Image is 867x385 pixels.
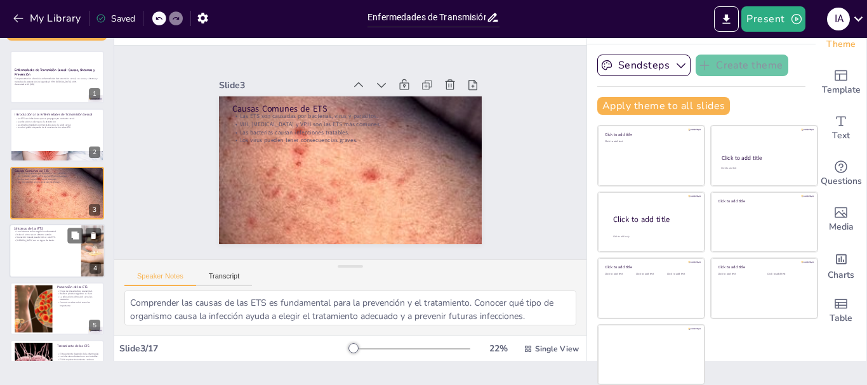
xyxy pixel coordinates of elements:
[14,226,76,230] p: Síntomas de las ETS
[15,82,99,86] p: Generated with [URL]
[89,320,100,331] div: 5
[10,51,104,103] div: 1
[226,65,352,91] div: Slide 3
[89,147,100,158] div: 2
[828,268,854,282] span: Charts
[535,344,579,354] span: Single View
[816,151,866,197] div: Get real-time input from your audience
[86,228,101,243] button: Delete Slide
[597,97,730,115] button: Apply theme to all slides
[816,288,866,334] div: Add a table
[667,273,696,276] div: Click to add text
[827,8,850,30] div: I A
[57,344,100,348] p: Tratamiento de las ETS
[10,8,86,29] button: My Library
[57,284,100,289] p: Prevención de las ETS
[89,88,100,100] div: 1
[14,232,76,235] p: Dolor al orinar es un síntoma común.
[721,167,805,170] div: Click to add text
[15,67,95,76] strong: Enfermedades de Transmisión Sexual: Causas, Síntomas y Prevención
[236,100,472,133] p: Las ETS son causadas por bacterias, virus y parásitos.
[10,224,105,278] div: 4
[636,273,665,276] div: Click to add text
[89,262,101,273] div: 4
[234,124,470,157] p: Los virus pueden tener consecuencias graves.
[741,6,805,32] button: Present
[597,55,691,76] button: Sendsteps
[605,273,633,276] div: Click to add text
[10,167,104,219] div: 3
[10,282,104,335] div: 5
[14,238,76,242] p: [MEDICAL_DATA] son un signo de alerta.
[15,175,99,178] p: VIH, [MEDICAL_DATA] y VPH son las ETS más comunes.
[718,198,809,203] div: Click to add title
[57,292,100,295] p: Realizar pruebas regulares es clave.
[57,361,100,364] p: Informar a las parejas es esencial.
[822,83,861,97] span: Template
[767,273,807,276] div: Click to add text
[14,235,76,238] p: Secreción inusual puede indicar una ETS.
[14,230,76,233] p: Los síntomas varían según la enfermedad.
[816,105,866,151] div: Add text boxes
[15,126,99,129] p: La salud pública depende de la concienciación sobre ETS.
[15,169,99,173] p: Causas Comunes de ETS
[605,132,696,137] div: Click to add title
[67,228,83,243] button: Duplicate Slide
[237,91,473,127] p: Causas Comunes de ETS
[96,13,135,25] div: Saved
[57,352,100,355] p: El tratamiento depende de la enfermedad.
[124,290,576,325] textarea: Comprender las causas de las ETS es fundamental para la prevención y el tratamiento. Conocer qué ...
[15,178,99,181] p: Las bacterias causan infecciones tratables.
[696,55,788,76] button: Create theme
[722,154,806,162] div: Click to add title
[483,343,513,355] div: 22 %
[15,172,99,175] p: Las ETS son causadas por bacterias, virus y parásitos.
[826,37,856,51] span: Theme
[816,242,866,288] div: Add charts and graphs
[605,140,696,143] div: Click to add text
[15,121,99,124] p: La educación es clave para la prevención.
[15,181,99,184] p: Los virus pueden tener consecuencias graves.
[718,264,809,270] div: Click to add title
[714,6,739,32] button: Export to PowerPoint
[57,289,100,292] p: El uso de preservativos es esencial.
[119,343,348,355] div: Slide 3 / 17
[15,112,99,117] p: Introducción a las Enfermedades de Transmisión Sexual
[718,273,758,276] div: Click to add text
[57,295,100,301] p: La educación sobre salud sexual es necesaria.
[196,272,253,286] button: Transcript
[124,272,196,286] button: Speaker Notes
[816,197,866,242] div: Add images, graphics, shapes or video
[15,77,99,82] p: Esta presentación aborda las enfermedades de transmisión sexual, sus causas, síntomas y métodos d...
[829,220,854,234] span: Media
[821,174,862,188] span: Questions
[816,60,866,105] div: Add ready made slides
[89,204,100,216] div: 3
[830,311,852,325] span: Table
[10,108,104,161] div: 2
[57,358,100,361] p: El VIH requiere tratamiento continuo.
[57,355,100,358] p: Las infecciones bacterianas son tratables.
[234,116,470,149] p: Las bacterias causan infecciones tratables.
[605,264,696,270] div: Click to add title
[15,123,99,126] p: Las pruebas regulares son necesarias para la salud sexual.
[613,214,694,225] div: Click to add title
[613,235,693,238] div: Click to add body
[827,6,850,32] button: I A
[832,129,850,143] span: Text
[367,8,486,27] input: Insert title
[235,108,472,141] p: VIH, [MEDICAL_DATA] y VPH son las ETS más comunes.
[15,117,99,121] p: Las ETS son infecciones que se propagan por contacto sexual.
[57,301,100,306] p: Comunicar sobre salud sexual es importante.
